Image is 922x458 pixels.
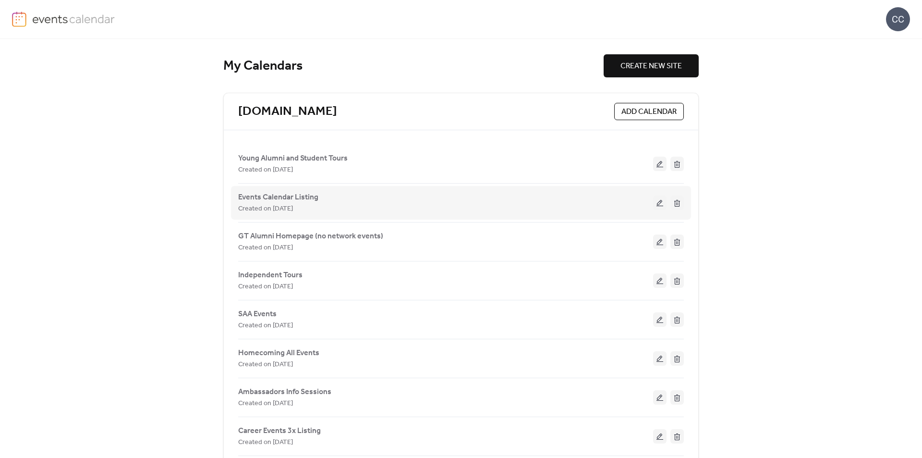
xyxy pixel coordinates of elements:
[238,347,319,359] span: Homecoming All Events
[614,103,684,120] button: ADD CALENDAR
[238,242,293,254] span: Created on [DATE]
[223,58,604,74] div: My Calendars
[238,428,321,433] a: Career Events 3x Listing
[238,389,331,395] a: Ambassadors Info Sessions
[238,359,293,371] span: Created on [DATE]
[238,164,293,176] span: Created on [DATE]
[238,192,318,203] span: Events Calendar Listing
[238,270,303,281] span: Independent Tours
[238,104,337,120] a: [DOMAIN_NAME]
[620,61,682,72] span: CREATE NEW SITE
[238,437,293,448] span: Created on [DATE]
[238,425,321,437] span: Career Events 3x Listing
[238,311,277,317] a: SAA Events
[238,281,293,293] span: Created on [DATE]
[238,153,348,164] span: Young Alumni and Student Tours
[238,234,383,239] a: GT Alumni Homepage (no network events)
[238,195,318,200] a: Events Calendar Listing
[32,12,115,26] img: logo-type
[238,350,319,356] a: Homecoming All Events
[238,156,348,161] a: Young Alumni and Student Tours
[621,106,677,118] span: ADD CALENDAR
[238,272,303,278] a: Independent Tours
[238,320,293,332] span: Created on [DATE]
[604,54,699,77] button: CREATE NEW SITE
[238,398,293,409] span: Created on [DATE]
[238,309,277,320] span: SAA Events
[238,231,383,242] span: GT Alumni Homepage (no network events)
[12,12,26,27] img: logo
[886,7,910,31] div: CC
[238,386,331,398] span: Ambassadors Info Sessions
[238,203,293,215] span: Created on [DATE]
